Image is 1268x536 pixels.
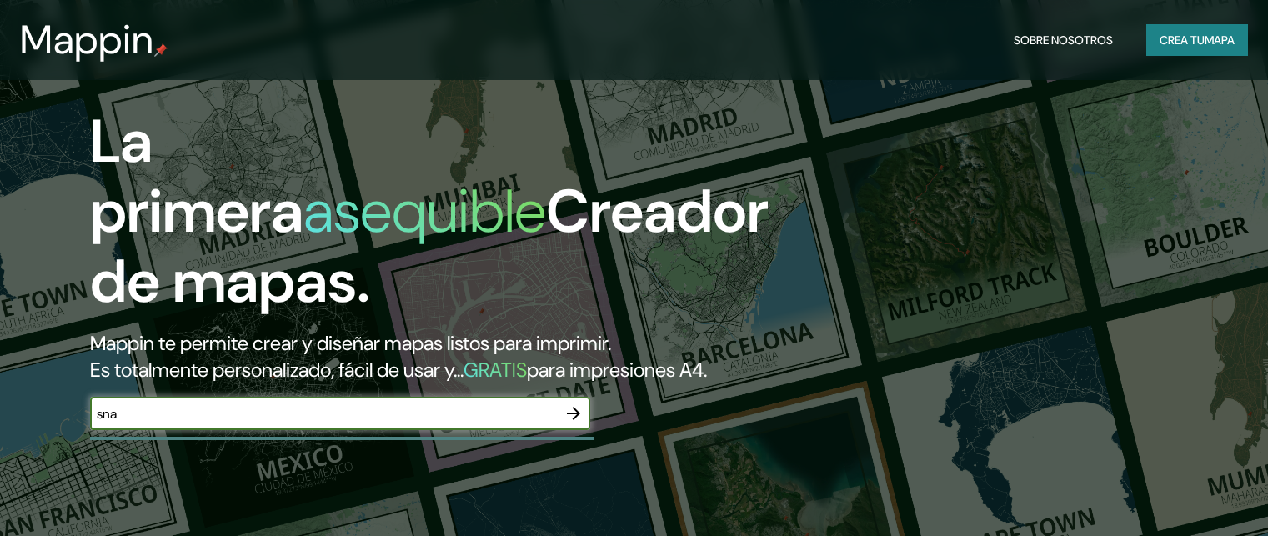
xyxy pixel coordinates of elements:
font: Mappin [20,13,154,66]
font: mapa [1205,33,1235,48]
img: pin de mapeo [154,43,168,57]
font: para impresiones A4. [527,357,707,383]
font: Sobre nosotros [1014,33,1113,48]
font: asequible [303,173,546,250]
button: Crea tumapa [1146,24,1248,56]
font: Es totalmente personalizado, fácil de usar y... [90,357,464,383]
font: Creador de mapas. [90,173,769,320]
input: Elige tu lugar favorito [90,404,557,423]
font: GRATIS [464,357,527,383]
font: La primera [90,103,303,250]
button: Sobre nosotros [1007,24,1120,56]
font: Mappin te permite crear y diseñar mapas listos para imprimir. [90,330,611,356]
font: Crea tu [1160,33,1205,48]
